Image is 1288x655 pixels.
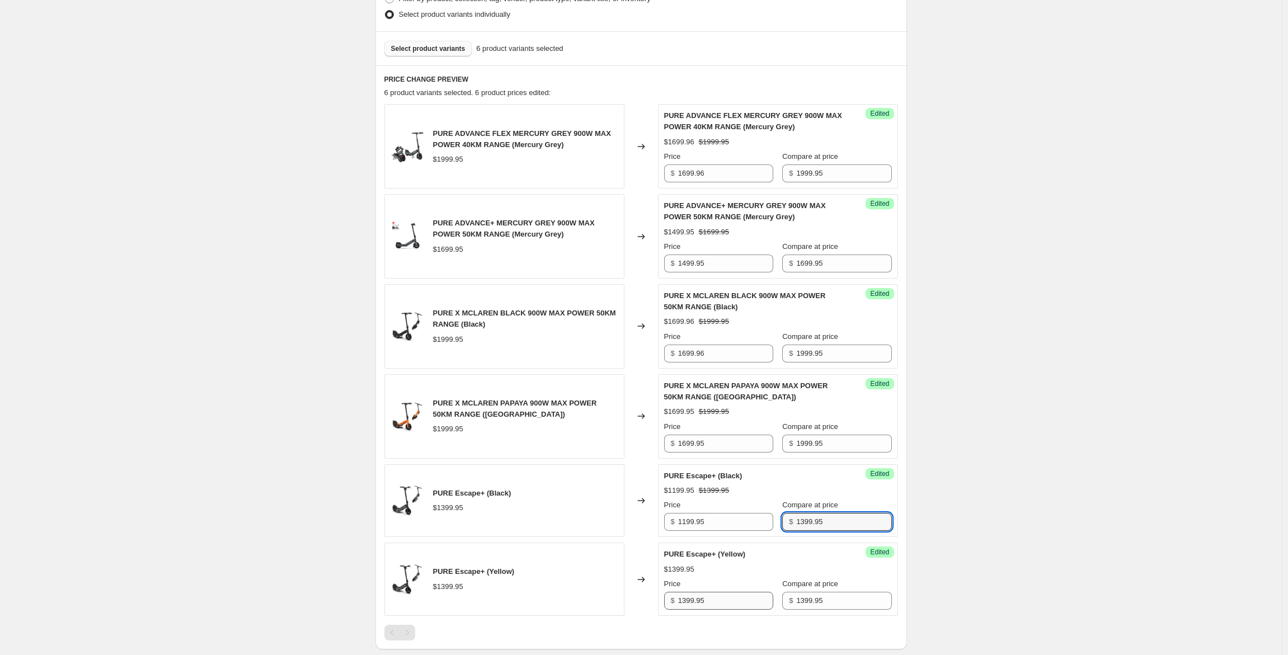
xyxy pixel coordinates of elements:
[664,332,681,341] span: Price
[782,152,838,161] span: Compare at price
[664,422,681,431] span: Price
[433,129,611,149] span: PURE ADVANCE FLEX MERCURY GREY 900W MAX POWER 40KM RANGE (Mercury Grey)
[782,579,838,588] span: Compare at price
[433,567,515,576] span: PURE Escape+ (Yellow)
[789,169,793,177] span: $
[664,136,694,148] div: $1699.96
[671,439,675,447] span: $
[664,381,828,401] span: PURE X MCLAREN PAPAYA 900W MAX POWER 50KM RANGE ([GEOGRAPHIC_DATA])
[664,501,681,509] span: Price
[782,501,838,509] span: Compare at price
[699,485,729,496] strike: $1399.95
[433,334,463,345] div: $1999.95
[664,152,681,161] span: Price
[433,423,463,435] div: $1999.95
[433,244,463,255] div: $1699.95
[399,10,510,18] span: Select product variants individually
[671,259,675,267] span: $
[476,43,563,54] span: 6 product variants selected
[782,242,838,251] span: Compare at price
[664,316,694,327] div: $1699.96
[870,109,889,118] span: Edited
[664,579,681,588] span: Price
[433,489,511,497] span: PURE Escape+ (Black)
[671,517,675,526] span: $
[664,485,694,496] div: $1199.95
[664,406,694,417] div: $1699.95
[391,563,424,596] img: 1_7af8e4f4-ae3d-4c29-9f34-cda88f50b7e4_80x.jpg
[782,332,838,341] span: Compare at price
[789,259,793,267] span: $
[664,472,742,480] span: PURE Escape+ (Black)
[664,291,826,311] span: PURE X MCLAREN BLACK 900W MAX POWER 50KM RANGE (Black)
[699,136,729,148] strike: $1999.95
[671,596,675,605] span: $
[789,596,793,605] span: $
[664,550,746,558] span: PURE Escape+ (Yellow)
[384,625,415,640] nav: Pagination
[699,316,729,327] strike: $1999.95
[391,309,424,343] img: pure-scooter-pure-x-mclaren-black-33195100471384_d7cd6001-85d8-406c-8800-41757205ccf5_80x.jpg
[870,289,889,298] span: Edited
[870,199,889,208] span: Edited
[699,227,729,238] strike: $1699.95
[782,422,838,431] span: Compare at price
[789,439,793,447] span: $
[391,399,424,433] img: pure-scooter-pure-x-mclaren-papaya-33195092115544_21300827-8543-446b-a0f6-eefa41a9633a_80x.jpg
[433,399,597,418] span: PURE X MCLAREN PAPAYA 900W MAX POWER 50KM RANGE ([GEOGRAPHIC_DATA])
[870,469,889,478] span: Edited
[391,220,424,253] img: pure-advance_-electric-scooter-mercury-grey-side-2_1_80x.jpg
[664,111,842,131] span: PURE ADVANCE FLEX MERCURY GREY 900W MAX POWER 40KM RANGE (Mercury Grey)
[391,44,466,53] span: Select product variants
[671,349,675,357] span: $
[870,379,889,388] span: Edited
[664,201,826,221] span: PURE ADVANCE+ MERCURY GREY 900W MAX POWER 50KM RANGE (Mercury Grey)
[433,219,595,238] span: PURE ADVANCE+ MERCURY GREY 900W MAX POWER 50KM RANGE (Mercury Grey)
[664,242,681,251] span: Price
[391,130,424,163] img: Dual_Shot_-_Mercury_Grey_80x.png
[664,564,694,575] div: $1399.95
[384,41,472,56] button: Select product variants
[870,548,889,557] span: Edited
[671,169,675,177] span: $
[433,154,463,165] div: $1999.95
[789,517,793,526] span: $
[384,75,898,84] h6: PRICE CHANGE PREVIEW
[699,406,729,417] strike: $1999.95
[433,309,616,328] span: PURE X MCLAREN BLACK 900W MAX POWER 50KM RANGE (Black)
[391,484,424,517] img: 1_7af8e4f4-ae3d-4c29-9f34-cda88f50b7e4_80x.jpg
[664,227,694,238] div: $1499.95
[789,349,793,357] span: $
[433,502,463,513] div: $1399.95
[384,88,551,97] span: 6 product variants selected. 6 product prices edited:
[433,581,463,592] div: $1399.95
